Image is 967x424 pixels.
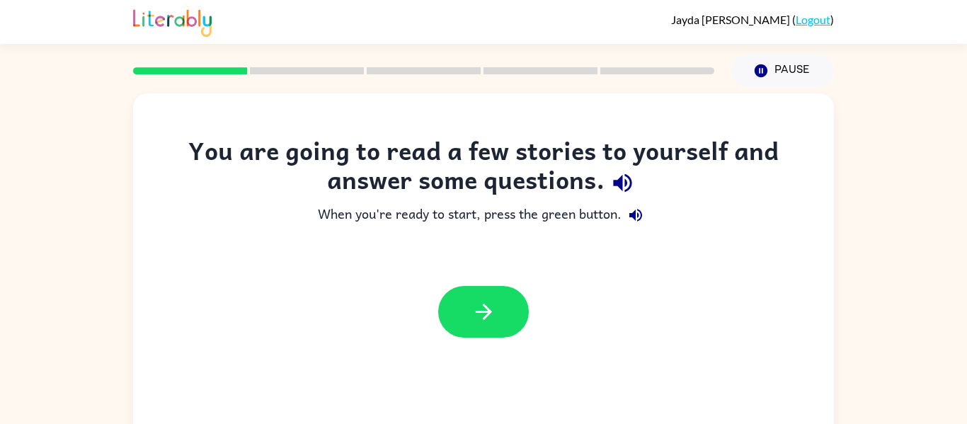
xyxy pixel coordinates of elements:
img: Literably [133,6,212,37]
button: Pause [731,55,834,87]
span: Jayda [PERSON_NAME] [671,13,792,26]
div: You are going to read a few stories to yourself and answer some questions. [161,136,806,201]
div: When you're ready to start, press the green button. [161,201,806,229]
a: Logout [796,13,830,26]
div: ( ) [671,13,834,26]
